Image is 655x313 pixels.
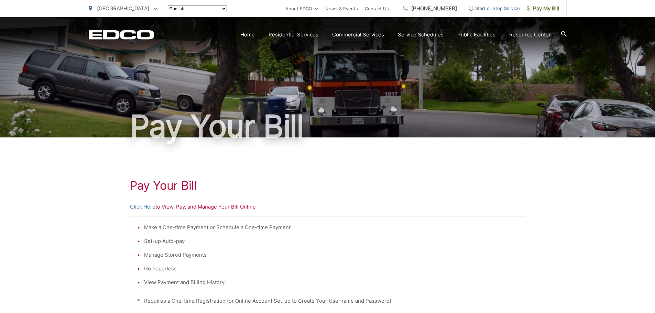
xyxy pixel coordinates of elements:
[130,179,525,192] h1: Pay Your Bill
[457,31,495,39] a: Public Facilities
[168,5,227,12] select: Select a language
[144,278,518,287] li: View Payment and Billing History
[89,30,154,40] a: EDCD logo. Return to the homepage.
[527,4,559,13] span: Pay My Bill
[137,297,518,305] p: * Requires a One-time Registration (or Online Account Set-up to Create Your Username and Password)
[144,237,518,245] li: Set-up Auto-pay
[144,265,518,273] li: Go Paperless
[285,4,318,13] a: About EDCO
[332,31,384,39] a: Commercial Services
[240,31,255,39] a: Home
[89,109,567,144] h1: Pay Your Bill
[365,4,389,13] a: Contact Us
[398,31,444,39] a: Service Schedules
[144,223,518,232] li: Make a One-time Payment or Schedule a One-time Payment
[97,5,149,12] span: [GEOGRAPHIC_DATA]
[509,31,551,39] a: Resource Center
[144,251,518,259] li: Manage Stored Payments
[130,203,525,211] p: to View, Pay, and Manage Your Bill Online
[130,203,155,211] a: Click Here
[325,4,358,13] a: News & Events
[269,31,318,39] a: Residential Services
